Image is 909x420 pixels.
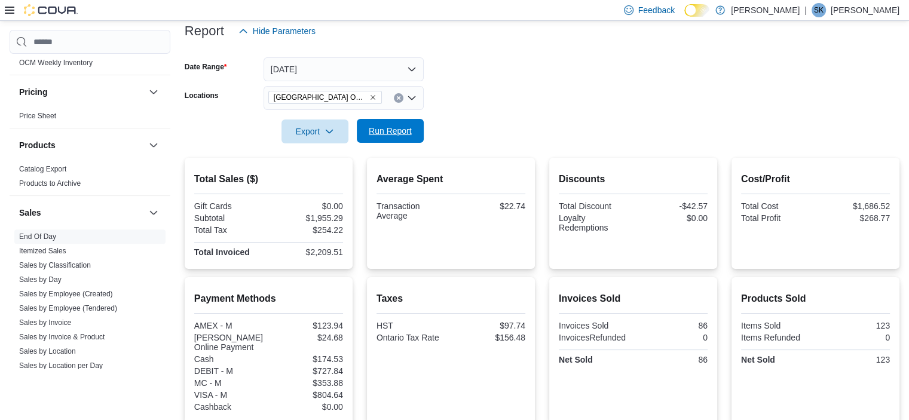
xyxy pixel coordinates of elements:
div: $353.88 [271,378,343,388]
div: -$42.57 [635,201,708,211]
a: OCM Weekly Inventory [19,59,93,67]
h3: Sales [19,207,41,219]
strong: Net Sold [559,355,593,364]
a: Catalog Export [19,165,66,173]
div: 86 [635,355,708,364]
button: Export [281,119,348,143]
button: Sales [146,206,161,220]
span: Sales by Day [19,275,62,284]
button: Hide Parameters [234,19,320,43]
h2: Total Sales ($) [194,172,343,186]
button: Pricing [146,85,161,99]
div: MC - M [194,378,267,388]
div: Ontario Tax Rate [377,333,449,342]
div: Invoices Sold [559,321,631,330]
a: End Of Day [19,232,56,241]
span: Fort York Outpost [268,91,382,104]
a: Products to Archive [19,179,81,188]
h2: Average Spent [377,172,525,186]
button: Sales [19,207,144,219]
div: DEBIT - M [194,366,267,376]
div: $727.84 [271,366,343,376]
span: End Of Day [19,232,56,241]
div: $174.53 [271,354,343,364]
label: Locations [185,91,219,100]
button: Remove Fort York Outpost from selection in this group [369,94,377,101]
div: $268.77 [818,213,890,223]
span: Sales by Invoice & Product [19,332,105,342]
div: HST [377,321,449,330]
input: Dark Mode [684,4,709,17]
div: 86 [635,321,708,330]
a: Sales by Location per Day [19,361,103,370]
div: Cash [194,354,267,364]
h2: Payment Methods [194,292,343,306]
span: Export [289,119,341,143]
div: Items Sold [741,321,813,330]
div: Transaction Average [377,201,449,220]
span: Feedback [638,4,675,16]
label: Date Range [185,62,227,72]
a: Sales by Invoice [19,318,71,327]
div: 0 [635,333,708,342]
span: Sales by Invoice [19,318,71,327]
button: Products [19,139,144,151]
p: [PERSON_NAME] [831,3,899,17]
span: Sales by Location [19,347,76,356]
a: Sales by Employee (Created) [19,290,113,298]
button: Open list of options [407,93,417,103]
span: Sales by Employee (Created) [19,289,113,299]
div: Cashback [194,402,267,412]
img: Cova [24,4,78,16]
span: Run Report [369,125,412,137]
h2: Invoices Sold [559,292,708,306]
div: $2,209.51 [271,247,343,257]
div: Total Discount [559,201,631,211]
a: Itemized Sales [19,247,66,255]
div: Total Tax [194,225,267,235]
div: Gift Cards [194,201,267,211]
a: Sales by Classification [19,261,91,269]
a: Sales by Invoice & Product [19,333,105,341]
div: Items Refunded [741,333,813,342]
button: Pricing [19,86,144,98]
div: $804.64 [271,390,343,400]
a: Price Sheet [19,112,56,120]
strong: Net Sold [741,355,775,364]
button: [DATE] [264,57,424,81]
div: $123.94 [271,321,343,330]
span: SK [814,3,824,17]
span: Sales by Employee (Tendered) [19,303,117,313]
div: $0.00 [271,402,343,412]
div: $22.74 [453,201,525,211]
span: Itemized Sales [19,246,66,256]
div: $1,955.29 [271,213,343,223]
span: Hide Parameters [253,25,316,37]
button: Products [146,138,161,152]
div: [PERSON_NAME] Online Payment [194,333,267,352]
h2: Cost/Profit [741,172,890,186]
h2: Taxes [377,292,525,306]
div: Loyalty Redemptions [559,213,631,232]
span: Sales by Location per Day [19,361,103,370]
div: OCM [10,56,170,75]
button: Run Report [357,119,424,143]
h3: Pricing [19,86,47,98]
div: 123 [818,321,890,330]
span: Price Sheet [19,111,56,121]
div: VISA - M [194,390,267,400]
button: Clear input [394,93,403,103]
div: Products [10,162,170,195]
h2: Discounts [559,172,708,186]
div: Pricing [10,109,170,128]
div: $1,686.52 [818,201,890,211]
span: OCM Weekly Inventory [19,58,93,68]
div: 123 [818,355,890,364]
div: $0.00 [635,213,708,223]
p: | [804,3,807,17]
h3: Report [185,24,224,38]
div: $0.00 [271,201,343,211]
